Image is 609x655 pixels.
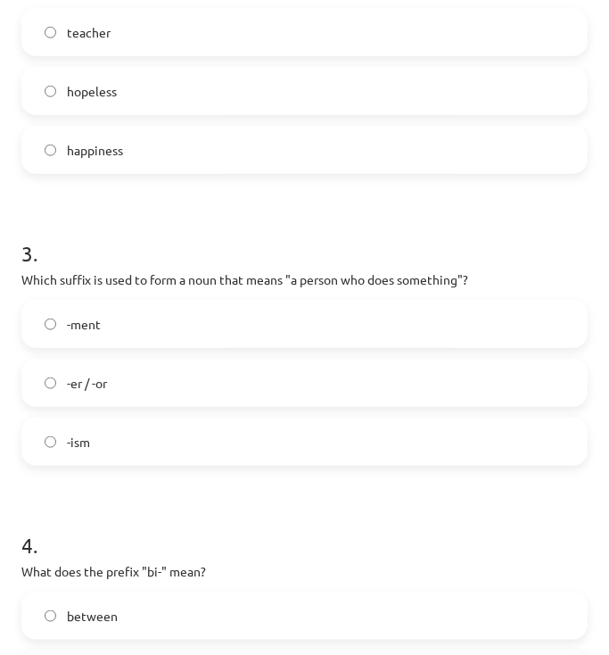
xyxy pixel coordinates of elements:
input: hopeless [45,86,56,97]
span: -er / -or [67,374,107,393]
input: between [45,610,56,622]
span: happiness [67,141,123,160]
input: -er / -or [45,377,56,389]
input: teacher [45,27,56,38]
h1: 4 . [21,502,588,557]
input: -ment [45,319,56,330]
h1: 3 . [21,210,588,265]
span: hopeless [67,82,117,101]
p: What does the prefix "bi-" mean? [21,562,588,581]
p: Which suffix is used to form a noun that means "a person who does something"? [21,270,588,289]
span: between [67,607,118,626]
input: happiness [45,145,56,156]
span: -ism [67,433,90,452]
span: teacher [67,23,111,42]
span: -ment [67,315,101,334]
input: -ism [45,436,56,448]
